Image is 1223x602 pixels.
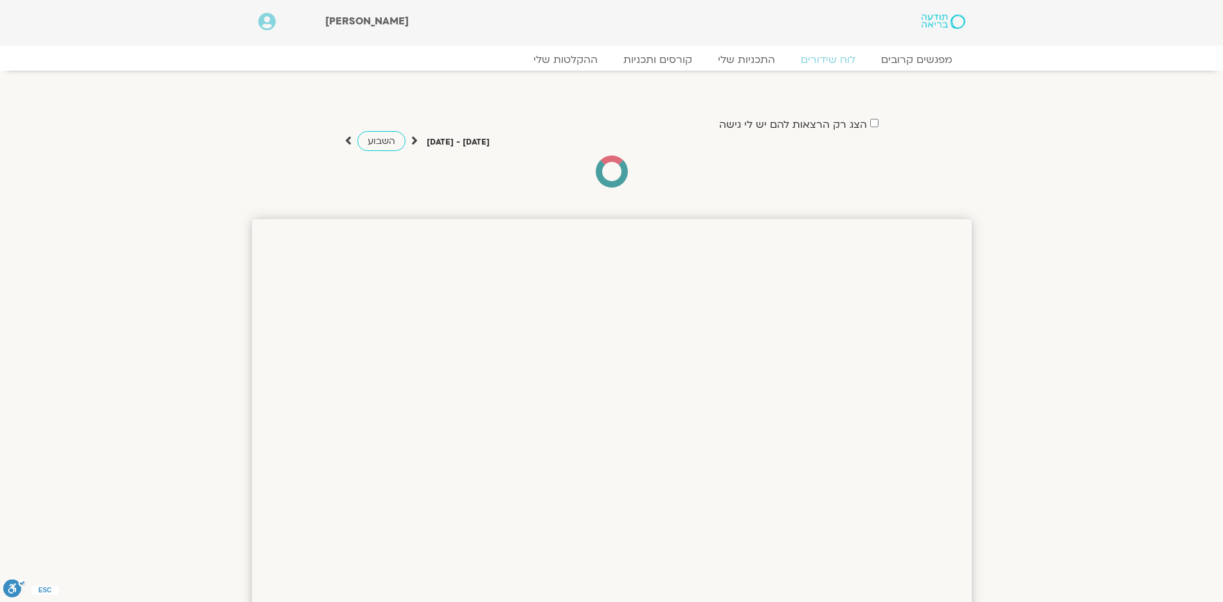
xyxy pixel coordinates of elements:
a: התכניות שלי [705,53,788,66]
a: השבוע [357,131,406,151]
p: [DATE] - [DATE] [427,136,490,149]
a: לוח שידורים [788,53,868,66]
span: [PERSON_NAME] [325,14,409,28]
a: קורסים ותכניות [611,53,705,66]
span: השבוע [368,135,395,147]
a: ההקלטות שלי [521,53,611,66]
nav: Menu [258,53,965,66]
a: מפגשים קרובים [868,53,965,66]
label: הצג רק הרצאות להם יש לי גישה [719,119,867,130]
